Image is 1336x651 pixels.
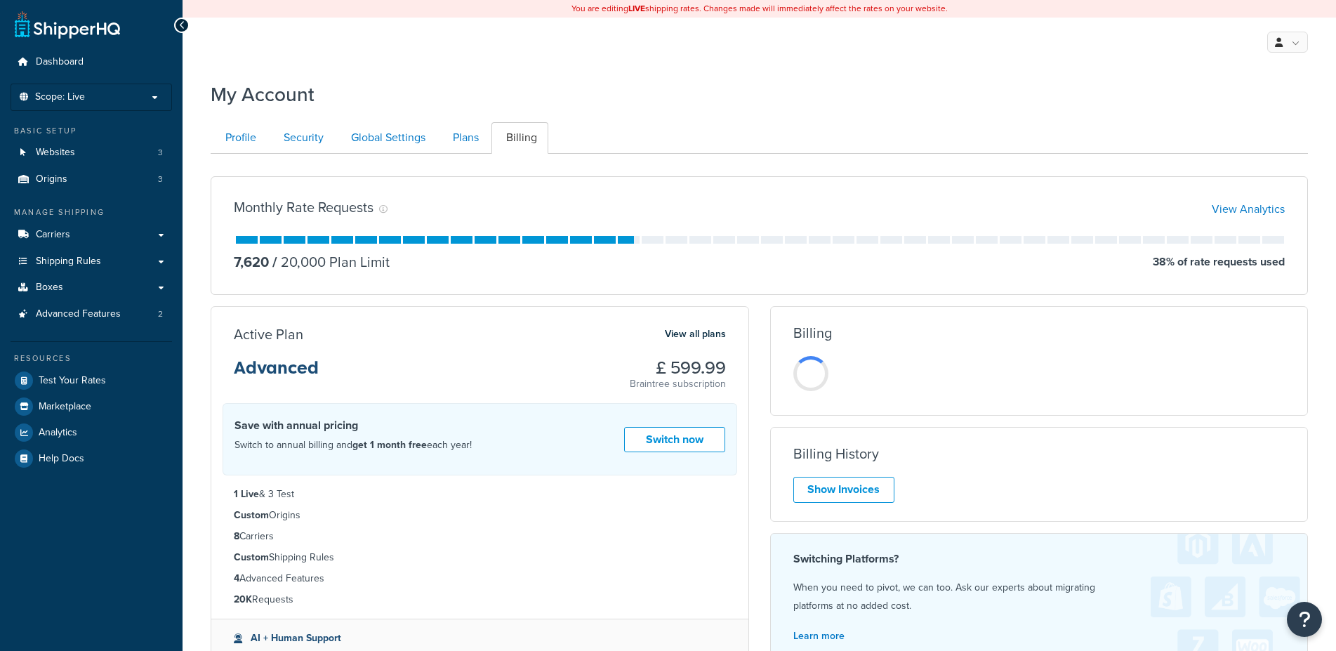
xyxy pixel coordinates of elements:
div: Basic Setup [11,125,172,137]
a: Analytics [11,420,172,445]
h3: Billing History [793,446,879,461]
span: Websites [36,147,75,159]
p: 38 % of rate requests used [1153,252,1285,272]
a: Dashboard [11,49,172,75]
p: Braintree subscription [630,377,726,391]
span: Advanced Features [36,308,121,320]
span: Shipping Rules [36,256,101,268]
li: & 3 Test [234,487,726,502]
a: Show Invoices [793,477,894,503]
a: Global Settings [336,122,437,154]
h3: Billing [793,325,832,341]
li: Requests [234,592,726,607]
h4: Switching Platforms? [793,551,1285,567]
strong: 20K [234,592,252,607]
strong: 1 Live [234,487,259,501]
a: Origins 3 [11,166,172,192]
p: 7,620 [234,252,269,272]
li: Shipping Rules [234,550,726,565]
span: Boxes [36,282,63,294]
a: Test Your Rates [11,368,172,393]
span: Carriers [36,229,70,241]
li: Origins [234,508,726,523]
div: Manage Shipping [11,206,172,218]
span: / [272,251,277,272]
li: Carriers [234,529,726,544]
a: Advanced Features 2 [11,301,172,327]
strong: 4 [234,571,239,586]
span: Help Docs [39,453,84,465]
span: 3 [158,147,163,159]
button: Open Resource Center [1287,602,1322,637]
strong: get 1 month free [352,438,427,452]
a: Learn more [793,629,845,643]
span: Origins [36,173,67,185]
a: Shipping Rules [11,249,172,275]
li: Advanced Features [11,301,172,327]
span: 3 [158,173,163,185]
span: Dashboard [36,56,84,68]
h1: My Account [211,81,315,108]
a: Billing [491,122,548,154]
span: Analytics [39,427,77,439]
li: Websites [11,140,172,166]
span: Test Your Rates [39,375,106,387]
a: Websites 3 [11,140,172,166]
a: Profile [211,122,267,154]
span: Marketplace [39,401,91,413]
strong: 8 [234,529,239,544]
a: View Analytics [1212,201,1285,217]
h3: Active Plan [234,327,303,342]
h4: Save with annual pricing [234,417,472,434]
a: Switch now [624,427,725,453]
h3: Monthly Rate Requests [234,199,373,215]
p: When you need to pivot, we can too. Ask our experts about migrating platforms at no added cost. [793,579,1285,615]
p: Switch to annual billing and each year! [234,436,472,454]
a: Marketplace [11,394,172,419]
strong: Custom [234,550,269,565]
span: Scope: Live [35,91,85,103]
div: Resources [11,353,172,364]
h3: £ 599.99 [630,359,726,377]
a: Boxes [11,275,172,301]
a: Plans [438,122,490,154]
h3: Advanced [234,359,319,388]
a: Carriers [11,222,172,248]
a: Security [269,122,335,154]
p: 20,000 Plan Limit [269,252,390,272]
a: Help Docs [11,446,172,471]
li: Advanced Features [234,571,726,586]
li: AI + Human Support [234,631,726,646]
span: 2 [158,308,163,320]
a: ShipperHQ Home [15,11,120,39]
b: LIVE [628,2,645,15]
a: View all plans [665,325,726,343]
strong: Custom [234,508,269,522]
li: Origins [11,166,172,192]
